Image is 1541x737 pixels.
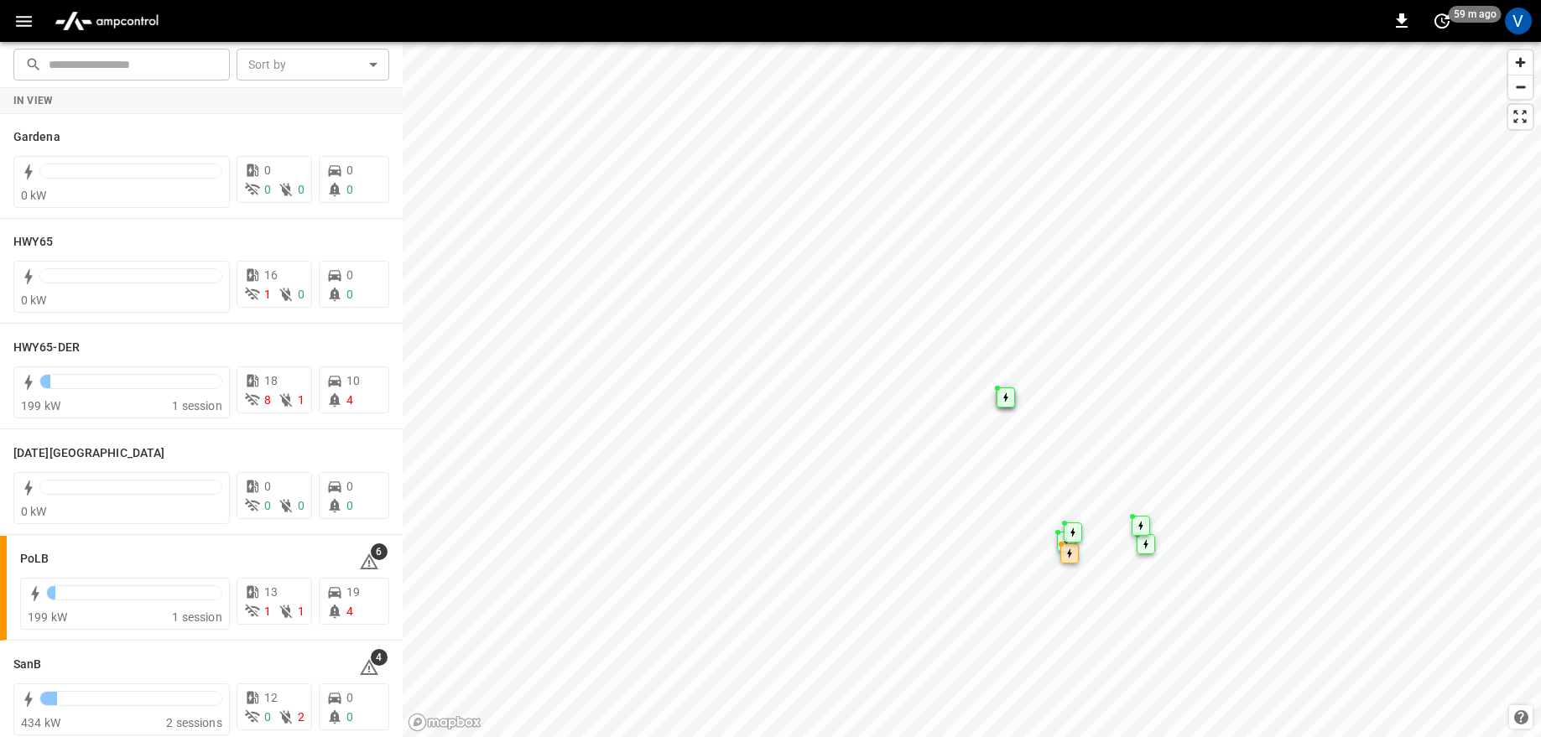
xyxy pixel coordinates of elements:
[1057,532,1075,552] div: Map marker
[298,393,305,407] span: 1
[1508,75,1533,99] button: Zoom out
[13,233,54,252] h6: HWY65
[1429,8,1455,34] button: set refresh interval
[1508,75,1533,99] span: Zoom out
[346,499,353,512] span: 0
[264,163,271,177] span: 0
[264,585,278,599] span: 13
[172,399,221,413] span: 1 session
[371,543,388,560] span: 6
[1137,534,1155,554] div: Map marker
[1505,8,1532,34] div: profile-icon
[21,189,47,202] span: 0 kW
[346,183,353,196] span: 0
[21,399,60,413] span: 199 kW
[264,480,271,493] span: 0
[1064,522,1082,542] div: Map marker
[346,605,353,618] span: 4
[346,585,360,599] span: 19
[371,649,388,666] span: 4
[346,691,353,704] span: 0
[1060,543,1079,563] div: Map marker
[21,293,47,307] span: 0 kW
[21,505,47,518] span: 0 kW
[346,710,353,724] span: 0
[13,339,80,357] h6: HWY65-DER
[298,605,305,618] span: 1
[21,716,60,729] span: 434 kW
[20,550,49,568] h6: PoLB
[1132,516,1150,536] div: Map marker
[264,393,271,407] span: 8
[264,499,271,512] span: 0
[346,163,353,177] span: 0
[13,444,164,463] h6: Karma Center
[13,128,60,147] h6: Gardena
[48,5,165,37] img: ampcontrol.io logo
[1449,6,1502,23] span: 59 m ago
[264,691,278,704] span: 12
[346,480,353,493] span: 0
[166,716,222,729] span: 2 sessions
[346,374,360,387] span: 10
[264,374,278,387] span: 18
[264,268,278,282] span: 16
[298,183,305,196] span: 0
[13,656,41,674] h6: SanB
[13,95,54,106] strong: In View
[28,610,67,624] span: 199 kW
[264,605,271,618] span: 1
[1508,50,1533,75] button: Zoom in
[346,268,353,282] span: 0
[298,288,305,301] span: 0
[346,288,353,301] span: 0
[264,710,271,724] span: 0
[298,499,305,512] span: 0
[264,183,271,196] span: 0
[346,393,353,407] span: 4
[408,713,482,732] a: Mapbox homepage
[172,610,221,624] span: 1 session
[298,710,305,724] span: 2
[997,387,1015,407] div: Map marker
[264,288,271,301] span: 1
